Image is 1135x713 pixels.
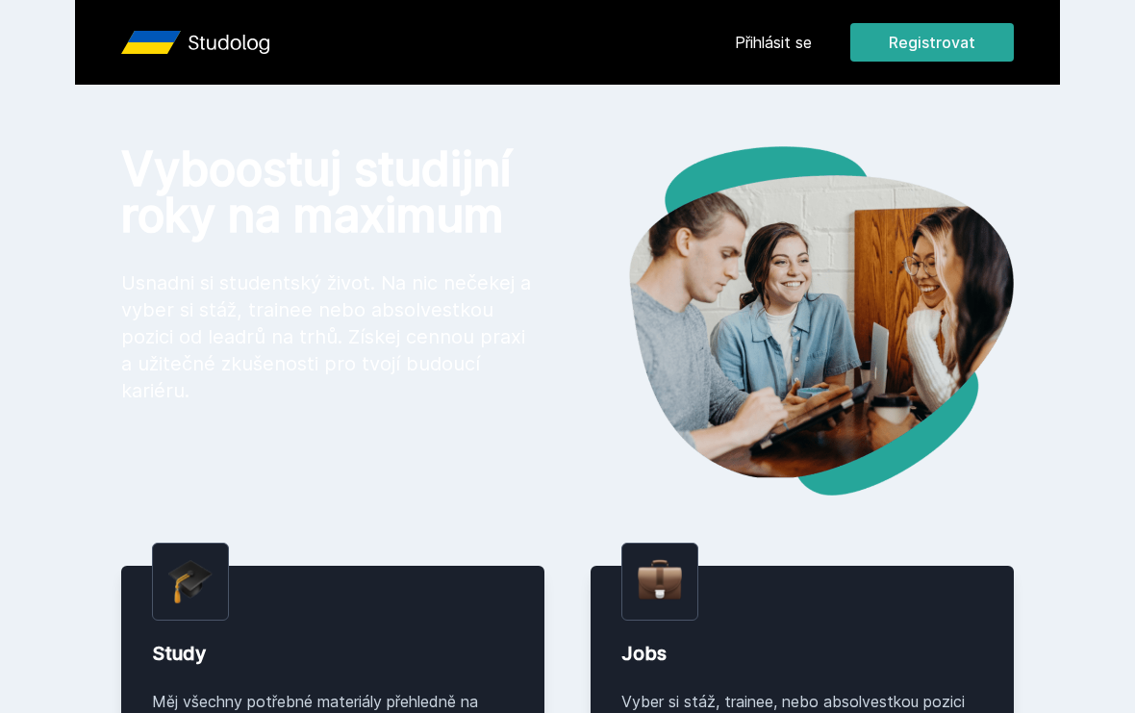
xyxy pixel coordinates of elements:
div: Study [152,640,514,667]
p: Usnadni si studentský život. Na nic nečekej a vyber si stáž, trainee nebo absolvestkou pozici od ... [121,269,537,404]
img: hero.png [567,146,1014,496]
a: Přihlásit se [735,31,812,54]
div: Jobs [621,640,983,667]
img: briefcase.png [638,555,682,604]
button: Registrovat [850,23,1014,62]
img: graduation-cap.png [168,559,213,604]
h1: Vyboostuj studijní roky na maximum [121,146,537,239]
